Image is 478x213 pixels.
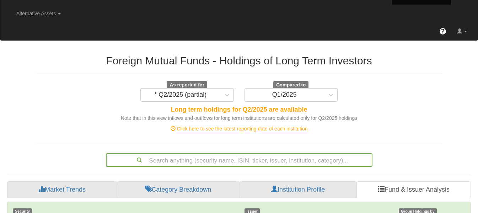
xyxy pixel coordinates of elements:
[273,81,308,89] span: Compared to
[441,28,445,35] span: ?
[117,181,239,198] a: Category Breakdown
[272,91,297,98] div: Q1/2025
[154,91,206,98] div: * Q2/2025 (partial)
[37,115,442,122] div: Note that in this view inflows and outflows for long term institutions are calculated only for Q2...
[11,5,66,22] a: Alternative Assets
[434,22,452,40] a: ?
[37,55,442,66] h2: Foreign Mutual Funds - Holdings of Long Term Investors
[37,105,442,115] div: Long term holdings for Q2/2025 are available
[167,81,207,89] span: As reported for
[31,125,447,132] div: Click here to see the latest reporting date of each institution
[239,181,357,198] a: Institution Profile
[357,181,471,198] a: Fund & Issuer Analysis
[7,181,117,198] a: Market Trends
[107,154,372,166] div: Search anything (security name, ISIN, ticker, issuer, institution, category)...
